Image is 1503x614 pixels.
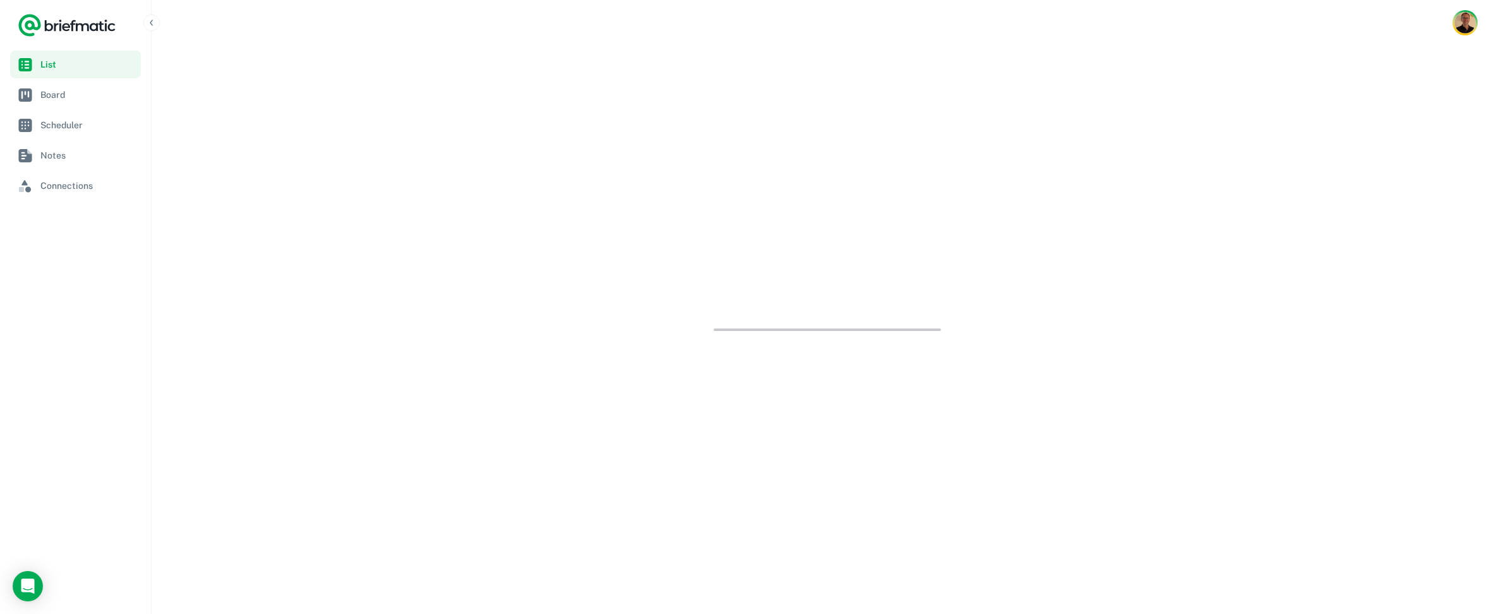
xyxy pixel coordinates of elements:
a: Notes [10,141,141,169]
span: Board [40,88,136,102]
button: Account button [1452,10,1478,35]
span: Scheduler [40,118,136,132]
a: Connections [10,172,141,200]
a: Logo [18,13,116,38]
div: Load Chat [13,571,43,601]
span: List [40,57,136,71]
img: Mauricio Peirone [1454,12,1476,33]
span: Notes [40,148,136,162]
a: Scheduler [10,111,141,139]
a: Board [10,81,141,109]
span: Connections [40,179,136,193]
a: List [10,51,141,78]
